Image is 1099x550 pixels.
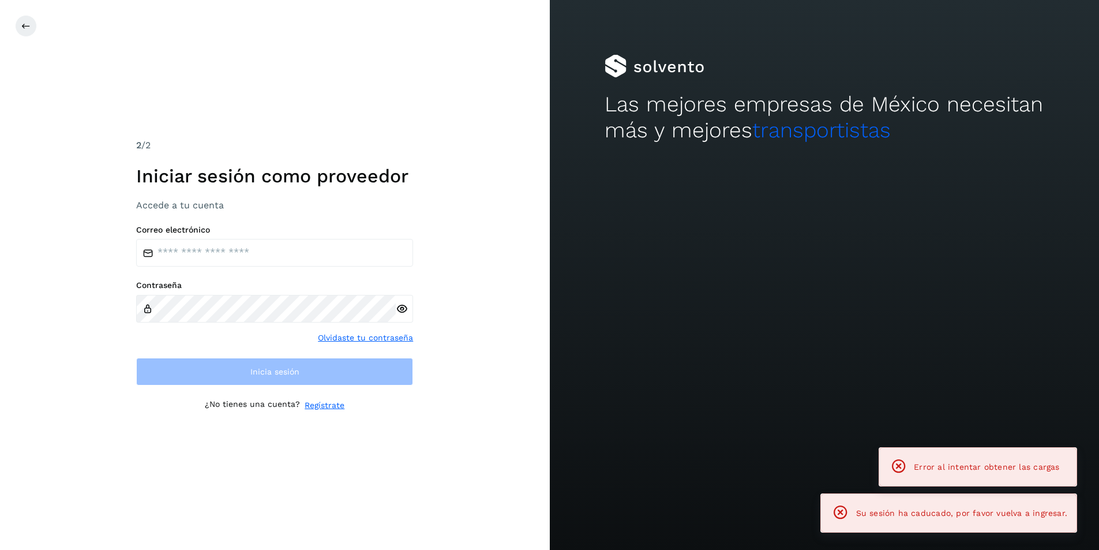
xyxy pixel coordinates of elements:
h1: Iniciar sesión como proveedor [136,165,413,187]
label: Contraseña [136,280,413,290]
span: Error al intentar obtener las cargas [914,462,1059,472]
span: transportistas [752,118,891,143]
label: Correo electrónico [136,225,413,235]
div: /2 [136,139,413,152]
h2: Las mejores empresas de México necesitan más y mejores [605,92,1044,143]
span: 2 [136,140,141,151]
p: ¿No tienes una cuenta? [205,399,300,411]
a: Olvidaste tu contraseña [318,332,413,344]
a: Regístrate [305,399,344,411]
button: Inicia sesión [136,358,413,386]
span: Su sesión ha caducado, por favor vuelva a ingresar. [856,508,1067,518]
h3: Accede a tu cuenta [136,200,413,211]
span: Inicia sesión [250,368,299,376]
